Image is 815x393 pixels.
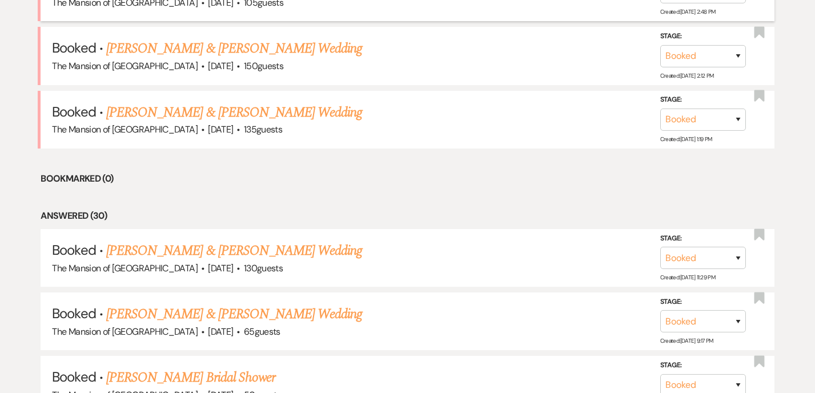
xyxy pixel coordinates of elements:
span: Booked [52,304,95,322]
a: [PERSON_NAME] & [PERSON_NAME] Wedding [106,304,362,324]
span: Created: [DATE] 2:48 PM [660,8,716,15]
span: [DATE] [208,326,233,338]
span: 135 guests [244,123,282,135]
li: Answered (30) [41,208,774,223]
span: The Mansion of [GEOGRAPHIC_DATA] [52,326,198,338]
span: Booked [52,103,95,121]
span: 150 guests [244,60,283,72]
label: Stage: [660,232,746,245]
span: Created: [DATE] 2:12 PM [660,72,714,79]
a: [PERSON_NAME] & [PERSON_NAME] Wedding [106,240,362,261]
label: Stage: [660,30,746,43]
span: [DATE] [208,123,233,135]
span: The Mansion of [GEOGRAPHIC_DATA] [52,123,198,135]
label: Stage: [660,94,746,106]
span: 130 guests [244,262,283,274]
span: Created: [DATE] 9:17 PM [660,337,713,344]
li: Bookmarked (0) [41,171,774,186]
span: The Mansion of [GEOGRAPHIC_DATA] [52,262,198,274]
label: Stage: [660,359,746,372]
a: [PERSON_NAME] & [PERSON_NAME] Wedding [106,38,362,59]
span: [DATE] [208,60,233,72]
span: Created: [DATE] 1:19 PM [660,135,712,143]
span: [DATE] [208,262,233,274]
a: [PERSON_NAME] Bridal Shower [106,367,275,388]
span: The Mansion of [GEOGRAPHIC_DATA] [52,60,198,72]
label: Stage: [660,296,746,308]
span: Booked [52,241,95,259]
span: 65 guests [244,326,280,338]
span: Created: [DATE] 11:29 PM [660,274,715,281]
a: [PERSON_NAME] & [PERSON_NAME] Wedding [106,102,362,123]
span: Booked [52,39,95,57]
span: Booked [52,368,95,386]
